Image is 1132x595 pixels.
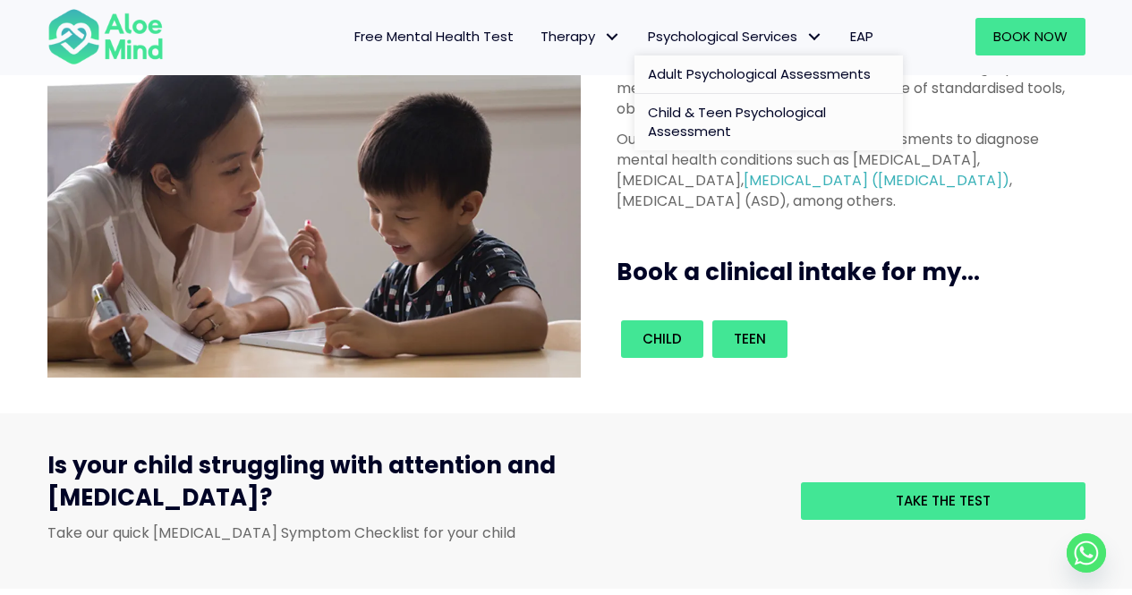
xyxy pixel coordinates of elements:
[643,329,682,348] span: Child
[993,27,1068,46] span: Book Now
[634,94,903,151] a: Child & Teen Psychological Assessment
[648,27,823,46] span: Psychological Services
[975,18,1085,55] a: Book Now
[801,482,1085,520] a: Take the test
[648,103,826,141] span: Child & Teen Psychological Assessment
[527,18,634,55] a: TherapyTherapy: submenu
[896,491,991,510] span: Take the test
[634,18,837,55] a: Psychological ServicesPsychological Services: submenu
[354,27,514,46] span: Free Mental Health Test
[47,523,774,543] p: Take our quick [MEDICAL_DATA] Symptom Checklist for your child
[617,57,1075,120] p: is the process of assessing a person's mental health and behaviour with the use of standardised t...
[617,256,1093,288] h3: Book a clinical intake for my...
[617,129,1075,212] p: Our clinical psychologists conduct assessments to diagnose mental health conditions such as [MEDI...
[47,57,581,378] img: child assessment
[621,320,703,358] a: Child
[850,27,873,46] span: EAP
[600,24,626,50] span: Therapy: submenu
[734,329,766,348] span: Teen
[712,320,787,358] a: Teen
[540,27,621,46] span: Therapy
[634,55,903,94] a: Adult Psychological Assessments
[648,64,871,83] span: Adult Psychological Assessments
[341,18,527,55] a: Free Mental Health Test
[744,170,1009,191] a: [MEDICAL_DATA] ([MEDICAL_DATA])
[47,449,774,523] h3: Is your child struggling with attention and [MEDICAL_DATA]?
[617,316,1075,362] div: Book an intake for my...
[187,18,887,55] nav: Menu
[1067,533,1106,573] a: Whatsapp
[837,18,887,55] a: EAP
[802,24,828,50] span: Psychological Services: submenu
[47,7,164,66] img: Aloe mind Logo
